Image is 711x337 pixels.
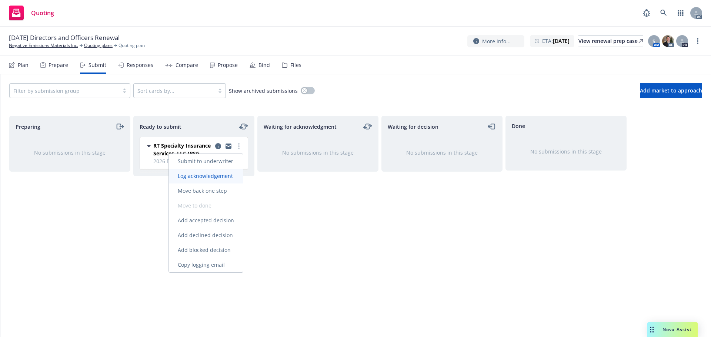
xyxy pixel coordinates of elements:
a: Switch app [673,6,688,20]
a: moveLeftRight [363,122,372,131]
span: Waiting for decision [388,123,438,131]
span: More info... [482,37,511,45]
a: View renewal prep case [578,35,643,47]
span: Log acknowledgement [169,172,242,179]
a: copy logging email [224,142,233,151]
span: ETA : [542,37,570,45]
div: No submissions in this stage [518,148,614,155]
span: Waiting for acknowledgment [264,123,337,131]
a: Quoting plans [84,42,113,49]
span: Move back one step [169,187,236,194]
span: [DATE] Directors and Officers Renewal [9,33,120,42]
a: more [693,37,702,46]
a: moveLeft [487,122,496,131]
span: Submit to underwriter [169,158,242,165]
div: No submissions in this stage [270,149,366,156]
button: Nova Assist [647,322,698,337]
a: moveLeftRight [239,122,248,131]
div: No submissions in this stage [21,149,118,156]
span: S [652,37,655,45]
div: Propose [218,62,238,68]
span: Quoting plan [118,42,145,49]
div: Prepare [49,62,68,68]
span: Copy logging email [169,261,234,268]
span: Nova Assist [662,326,692,333]
span: 2026 Directors and Officers [153,157,243,165]
div: Plan [18,62,29,68]
a: moveRight [115,122,124,131]
span: Move to done [169,202,220,209]
span: Ready to submit [140,123,181,131]
div: Files [290,62,301,68]
div: Submit [89,62,106,68]
a: more [234,142,243,151]
span: Add declined decision [169,232,242,239]
span: Done [512,122,525,130]
div: Bind [258,62,270,68]
a: copy logging email [214,142,223,151]
div: No submissions in this stage [394,149,490,156]
a: Quoting [6,3,57,23]
div: Compare [176,62,198,68]
strong: [DATE] [553,37,570,44]
a: Search [656,6,671,20]
span: Quoting [31,10,54,16]
span: RT Specialty Insurance Services, LLC (RSG Specialty, LLC) [153,142,212,157]
button: More info... [467,35,524,47]
div: Responses [127,62,153,68]
div: Drag to move [647,322,657,337]
span: Add accepted decision [169,217,243,224]
button: Add market to approach [640,83,702,98]
a: Negative Emissions Materials Inc. [9,42,78,49]
span: Preparing [16,123,40,131]
a: Report a Bug [639,6,654,20]
span: Add blocked decision [169,246,240,253]
img: photo [662,35,674,47]
span: Show archived submissions [229,87,298,95]
span: Add market to approach [640,87,702,94]
div: View renewal prep case [578,36,643,47]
